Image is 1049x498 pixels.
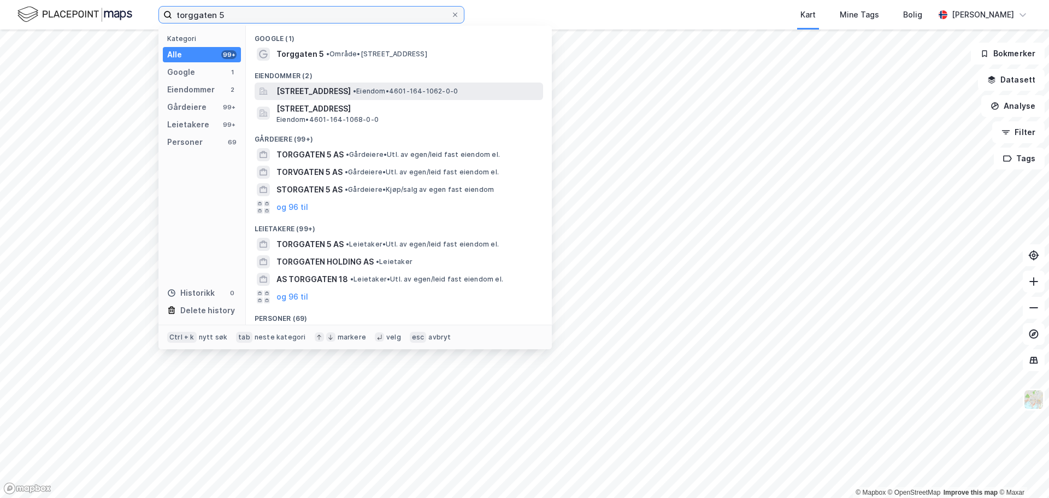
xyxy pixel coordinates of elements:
[353,87,356,95] span: •
[228,85,237,94] div: 2
[981,95,1045,117] button: Analyse
[276,148,344,161] span: TORGGATEN 5 AS
[952,8,1014,21] div: [PERSON_NAME]
[167,83,215,96] div: Eiendommer
[221,103,237,112] div: 99+
[353,87,458,96] span: Eiendom • 4601-164-1062-0-0
[167,48,182,61] div: Alle
[345,185,494,194] span: Gårdeiere • Kjøp/salg av egen fast eiendom
[410,332,427,343] div: esc
[903,8,922,21] div: Bolig
[228,138,237,147] div: 69
[246,26,552,45] div: Google (1)
[944,489,998,496] a: Improve this map
[386,333,401,342] div: velg
[180,304,235,317] div: Delete history
[276,238,344,251] span: TORGGATEN 5 AS
[246,126,552,146] div: Gårdeiere (99+)
[345,168,499,177] span: Gårdeiere • Utl. av egen/leid fast eiendom el.
[376,257,379,266] span: •
[840,8,879,21] div: Mine Tags
[326,50,329,58] span: •
[994,148,1045,169] button: Tags
[276,201,308,214] button: og 96 til
[971,43,1045,65] button: Bokmerker
[17,5,132,24] img: logo.f888ab2527a4732fd821a326f86c7f29.svg
[276,255,374,268] span: TORGGATEN HOLDING AS
[428,333,451,342] div: avbryt
[276,273,348,286] span: AS TORGGATEN 18
[3,482,51,495] a: Mapbox homepage
[345,185,348,194] span: •
[167,332,197,343] div: Ctrl + k
[255,333,306,342] div: neste kategori
[276,85,351,98] span: [STREET_ADDRESS]
[345,168,348,176] span: •
[236,332,252,343] div: tab
[167,66,195,79] div: Google
[221,120,237,129] div: 99+
[994,446,1049,498] iframe: Chat Widget
[167,34,241,43] div: Kategori
[338,333,366,342] div: markere
[994,446,1049,498] div: Kontrollprogram for chat
[276,115,379,124] span: Eiendom • 4601-164-1068-0-0
[346,150,349,159] span: •
[376,257,412,266] span: Leietaker
[228,289,237,297] div: 0
[346,150,500,159] span: Gårdeiere • Utl. av egen/leid fast eiendom el.
[246,216,552,236] div: Leietakere (99+)
[276,290,308,303] button: og 96 til
[276,183,343,196] span: STORGATEN 5 AS
[276,166,343,179] span: TORVGATEN 5 AS
[992,121,1045,143] button: Filter
[246,63,552,83] div: Eiendommer (2)
[276,48,324,61] span: Torggaten 5
[326,50,427,58] span: Område • [STREET_ADDRESS]
[172,7,451,23] input: Søk på adresse, matrikkel, gårdeiere, leietakere eller personer
[167,136,203,149] div: Personer
[167,101,207,114] div: Gårdeiere
[350,275,353,283] span: •
[800,8,816,21] div: Kart
[346,240,349,248] span: •
[199,333,228,342] div: nytt søk
[856,489,886,496] a: Mapbox
[276,102,539,115] span: [STREET_ADDRESS]
[350,275,503,284] span: Leietaker • Utl. av egen/leid fast eiendom el.
[221,50,237,59] div: 99+
[1023,389,1044,410] img: Z
[167,118,209,131] div: Leietakere
[228,68,237,77] div: 1
[246,306,552,325] div: Personer (69)
[346,240,499,249] span: Leietaker • Utl. av egen/leid fast eiendom el.
[167,286,215,300] div: Historikk
[978,69,1045,91] button: Datasett
[888,489,941,496] a: OpenStreetMap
